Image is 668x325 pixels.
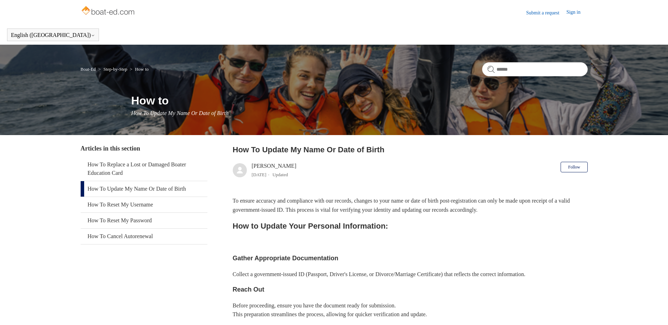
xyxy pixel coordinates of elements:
[526,9,566,17] a: Submit a request
[561,162,587,172] button: Follow Article
[104,66,127,72] a: Step-by-Step
[252,162,296,179] div: [PERSON_NAME]
[233,253,588,263] h3: Gather Appropriate Documentation
[233,220,588,232] h2: How to Update Your Personal Information:
[233,270,588,279] p: Collect a government-issued ID (Passport, Driver's License, or Divorce/Marriage Certificate) that...
[252,172,267,177] time: 04/08/2025, 11:33
[131,92,588,109] h1: How to
[135,66,149,72] a: How to
[81,229,207,244] a: How To Cancel Autorenewal
[81,157,207,181] a: How To Replace a Lost or Damaged Boater Education Card
[566,8,587,17] a: Sign in
[482,62,588,76] input: Search
[81,197,207,212] a: How To Reset My Username
[644,301,663,320] div: Live chat
[11,32,95,38] button: English ([GEOGRAPHIC_DATA])
[131,110,229,116] span: How To Update My Name Or Date of Birth
[81,213,207,228] a: How To Reset My Password
[233,301,588,319] p: Before proceeding, ensure you have the document ready for submission. This preparation streamline...
[81,181,207,197] a: How To Update My Name Or Date of Birth
[81,66,97,72] li: Boat-Ed
[81,145,140,152] span: Articles in this section
[97,66,129,72] li: Step-by-Step
[233,285,588,295] h3: Reach Out
[233,144,588,155] h2: How To Update My Name Or Date of Birth
[81,4,137,18] img: Boat-Ed Help Center home page
[81,66,96,72] a: Boat-Ed
[129,66,149,72] li: How to
[273,172,288,177] li: Updated
[233,196,588,214] p: To ensure accuracy and compliance with our records, changes to your name or date of birth post-re...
